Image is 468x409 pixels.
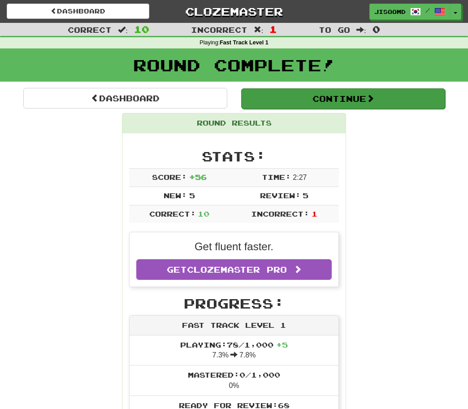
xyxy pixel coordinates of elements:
span: : [118,26,128,34]
span: + 5 [276,340,288,349]
span: Time: [262,173,291,181]
span: : [254,26,264,34]
span: 2 : 27 [293,174,307,181]
div: Round Results [122,113,346,133]
a: jisoomd / [369,4,450,20]
a: Clozemaster [163,4,305,19]
strong: Fast Track Level 1 [220,39,269,46]
span: Playing: 78 / 1,000 [180,340,288,349]
li: 7.3% 7.8% [130,335,338,366]
p: Get fluent faster. [136,239,332,254]
h2: Stats: [129,149,339,164]
span: : [356,26,366,34]
span: Incorrect: [251,209,309,218]
span: 10 [198,209,209,218]
span: To go [319,25,350,34]
a: Dashboard [23,88,227,109]
h1: Round Complete! [3,56,465,74]
div: Fast Track Level 1 [130,316,338,335]
span: 0 [373,24,380,35]
span: / [425,7,430,13]
span: Incorrect [191,25,247,34]
span: + 56 [189,173,207,181]
span: Mastered: 0 / 1,000 [188,370,280,379]
span: 10 [134,24,149,35]
h2: Progress: [129,296,339,311]
span: Review: [260,191,301,200]
span: 1 [312,209,317,218]
span: jisoomd [374,8,406,16]
button: Continue [241,88,445,109]
span: 5 [189,191,195,200]
a: GetClozemaster Pro [136,259,332,280]
span: Clozemaster Pro [187,265,287,274]
span: New: [164,191,187,200]
span: Correct [68,25,112,34]
span: Correct: [149,209,196,218]
span: 5 [303,191,308,200]
li: 0% [130,365,338,396]
a: Dashboard [7,4,149,19]
span: 1 [269,24,277,35]
span: Score: [152,173,187,181]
